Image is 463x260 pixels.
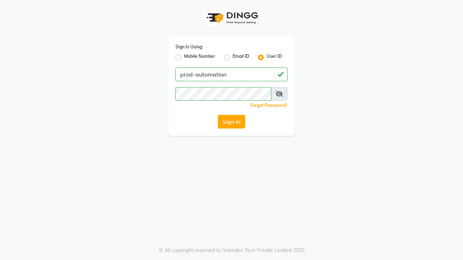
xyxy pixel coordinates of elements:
[203,7,260,29] img: logo1.svg
[175,87,271,101] input: Username
[250,103,288,108] a: Forgot Password?
[175,44,203,50] label: Sign In Using:
[175,68,288,81] input: Username
[184,53,215,62] label: Mobile Number
[267,53,282,62] label: User ID
[218,115,245,129] button: Sign In
[233,53,249,62] label: Email ID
